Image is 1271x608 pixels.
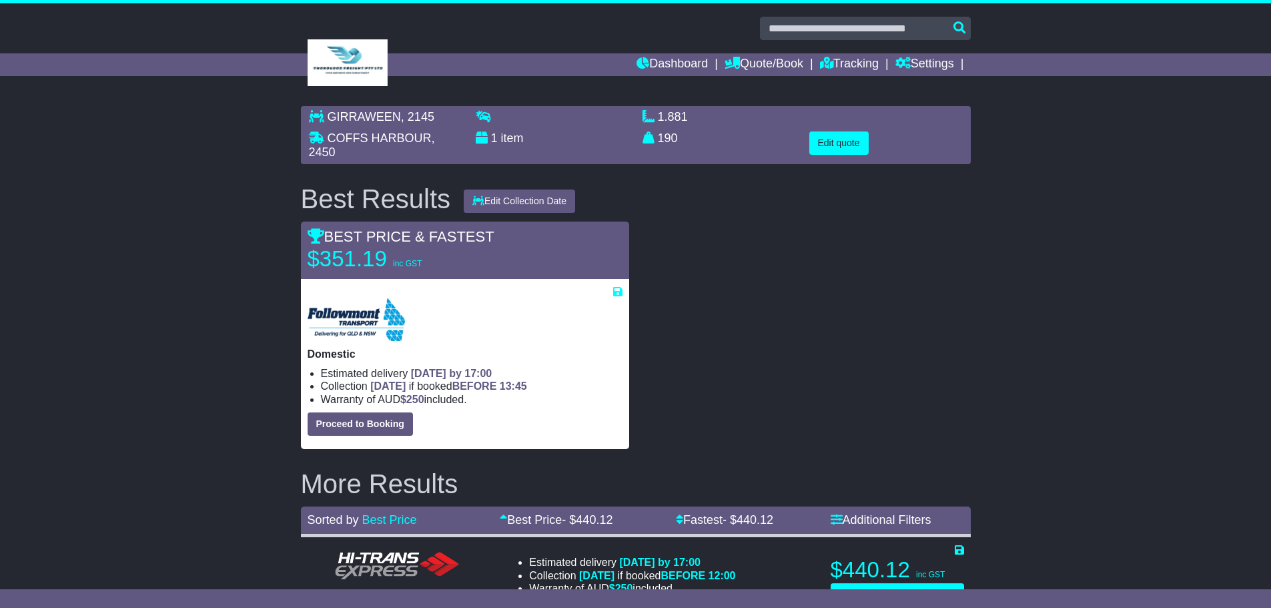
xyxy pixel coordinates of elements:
a: Best Price- $440.12 [500,513,612,527]
span: 440.12 [737,513,773,527]
a: Dashboard [637,53,708,76]
span: 1.881 [658,110,688,123]
li: Collection [529,569,735,582]
img: HiTrans: General Service [330,549,464,583]
span: - $ [562,513,612,527]
span: [DATE] [370,380,406,392]
span: [DATE] by 17:00 [619,557,701,568]
span: 12:00 [709,570,736,581]
span: - $ [723,513,773,527]
img: Followmont Transport: Domestic [308,298,405,341]
span: Sorted by [308,513,359,527]
span: if booked [370,380,526,392]
li: Warranty of AUD included. [529,582,735,595]
button: Proceed to Booking [308,412,413,436]
span: 1 [491,131,498,145]
a: Fastest- $440.12 [676,513,773,527]
p: Domestic [308,348,622,360]
button: Proceed to Booking [831,583,964,607]
li: Estimated delivery [321,367,622,380]
span: inc GST [916,570,945,579]
span: $ [609,583,633,594]
h2: More Results [301,469,971,499]
span: GIRRAWEEN [328,110,401,123]
a: Tracking [820,53,879,76]
span: 440.12 [576,513,612,527]
li: Estimated delivery [529,556,735,569]
span: inc GST [393,259,422,268]
p: $440.12 [831,557,964,583]
span: COFFS HARBOUR [328,131,432,145]
div: Best Results [294,184,458,214]
a: Additional Filters [831,513,931,527]
a: Quote/Book [725,53,803,76]
span: 190 [658,131,678,145]
li: Warranty of AUD included. [321,393,622,406]
span: , 2145 [401,110,434,123]
span: [DATE] [579,570,614,581]
li: Collection [321,380,622,392]
span: BEST PRICE & FASTEST [308,228,494,245]
a: Settings [895,53,954,76]
p: $351.19 [308,246,474,272]
a: Best Price [362,513,417,527]
span: [DATE] by 17:00 [411,368,492,379]
button: Edit quote [809,131,869,155]
span: 250 [406,394,424,405]
button: Edit Collection Date [464,190,575,213]
span: 250 [615,583,633,594]
span: BEFORE [661,570,705,581]
span: $ [400,394,424,405]
span: item [501,131,524,145]
span: if booked [579,570,735,581]
span: BEFORE [452,380,497,392]
span: , 2450 [309,131,435,160]
span: 13:45 [500,380,527,392]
